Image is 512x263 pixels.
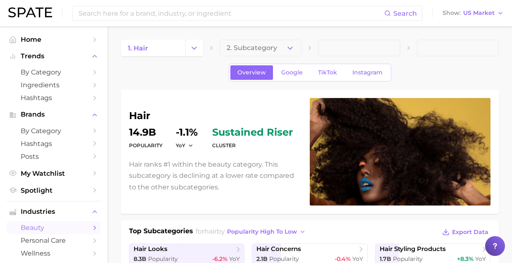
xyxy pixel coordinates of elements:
span: Ingredients [21,81,87,89]
a: Hashtags [7,137,101,150]
a: Home [7,33,101,46]
span: YoY [229,255,240,263]
span: Hashtags [21,94,87,102]
span: 8.3b [134,255,146,263]
dt: cluster [212,141,293,151]
a: Overview [230,65,273,80]
dd: -1.1% [176,127,199,137]
button: popularity high to low [225,226,308,237]
span: by Category [21,68,87,76]
span: 1. hair [128,44,148,52]
button: ShowUS Market [440,8,506,19]
a: Ingredients [7,79,101,91]
span: sustained riser [212,127,293,137]
span: My Watchlist [21,170,87,177]
span: 1.7b [380,255,391,263]
span: YoY [475,255,486,263]
span: TikTok [318,69,337,76]
span: 2.1b [256,255,268,263]
a: personal care [7,234,101,247]
a: by Category [7,124,101,137]
span: Posts [21,153,87,160]
button: Export Data [440,226,490,238]
img: SPATE [8,7,52,17]
dd: 14.9b [129,127,163,137]
span: Industries [21,208,87,215]
a: TikTok [311,65,344,80]
button: Change Category [185,40,203,56]
h1: Top Subcategories [129,226,193,239]
span: by Category [21,127,87,135]
span: Trends [21,53,87,60]
span: hair styling products [380,245,446,253]
span: Popularity [393,255,423,263]
span: YoY [352,255,363,263]
button: 2. Subcategory [220,40,302,56]
span: Instagram [352,69,383,76]
span: Hashtags [21,140,87,148]
span: for by [196,227,308,235]
a: 1. hair [121,40,185,56]
span: YoY [176,142,185,149]
span: Show [443,11,461,15]
span: Popularity [269,255,299,263]
span: wellness [21,249,87,257]
span: Export Data [452,229,488,236]
a: beauty [7,221,101,234]
span: hair looks [134,245,167,253]
a: wellness [7,247,101,260]
a: by Category [7,66,101,79]
span: hair concerns [256,245,301,253]
span: Spotlight [21,186,87,194]
dt: Popularity [129,141,163,151]
span: +8.3% [457,255,474,263]
span: US Market [463,11,495,15]
span: beauty [21,224,87,232]
span: -0.4% [335,255,351,263]
span: Google [281,69,303,76]
span: 2. Subcategory [227,44,277,52]
a: Posts [7,150,101,163]
span: Overview [237,69,266,76]
a: Google [274,65,310,80]
input: Search here for a brand, industry, or ingredient [78,6,384,20]
a: Spotlight [7,184,101,197]
a: Hashtags [7,91,101,104]
p: Hair ranks #1 within the beauty category. This subcategory is declining at a lower rate compared ... [129,159,300,193]
button: Brands [7,108,101,121]
span: Search [393,10,417,17]
a: Instagram [345,65,390,80]
button: YoY [176,142,194,149]
span: Home [21,36,87,43]
span: -6.2% [212,255,227,263]
span: Brands [21,111,87,118]
a: My Watchlist [7,167,101,180]
span: personal care [21,237,87,244]
button: Industries [7,206,101,218]
button: Trends [7,50,101,62]
span: hair [204,227,217,235]
h1: hair [129,111,300,121]
span: popularity high to low [227,228,297,235]
span: Popularity [148,255,178,263]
